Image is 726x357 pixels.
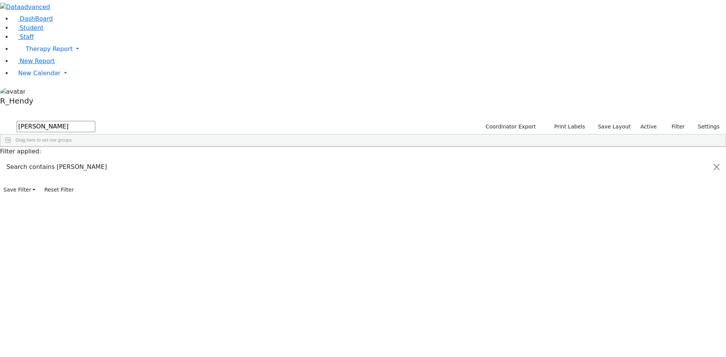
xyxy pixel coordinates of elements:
span: Therapy Report [26,45,73,53]
button: Reset Filter [41,184,77,196]
button: Print Labels [545,121,588,133]
span: New Report [20,57,55,65]
a: Student [12,24,43,31]
a: Therapy Report [12,42,726,57]
button: Settings [688,121,723,133]
button: Save Layout [594,121,634,133]
a: New Report [12,57,55,65]
span: Drag here to set row groups [16,138,72,143]
a: Staff [12,33,34,40]
button: Filter [662,121,688,133]
span: Staff [20,33,34,40]
input: Search [17,121,95,132]
span: New Calendar [18,70,60,77]
button: Close [707,156,726,178]
span: Student [20,24,43,31]
a: New Calendar [12,66,726,81]
span: DashBoard [20,15,53,22]
label: Active [637,121,660,133]
a: DashBoard [12,15,53,22]
button: Coordinator Export [481,121,539,133]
